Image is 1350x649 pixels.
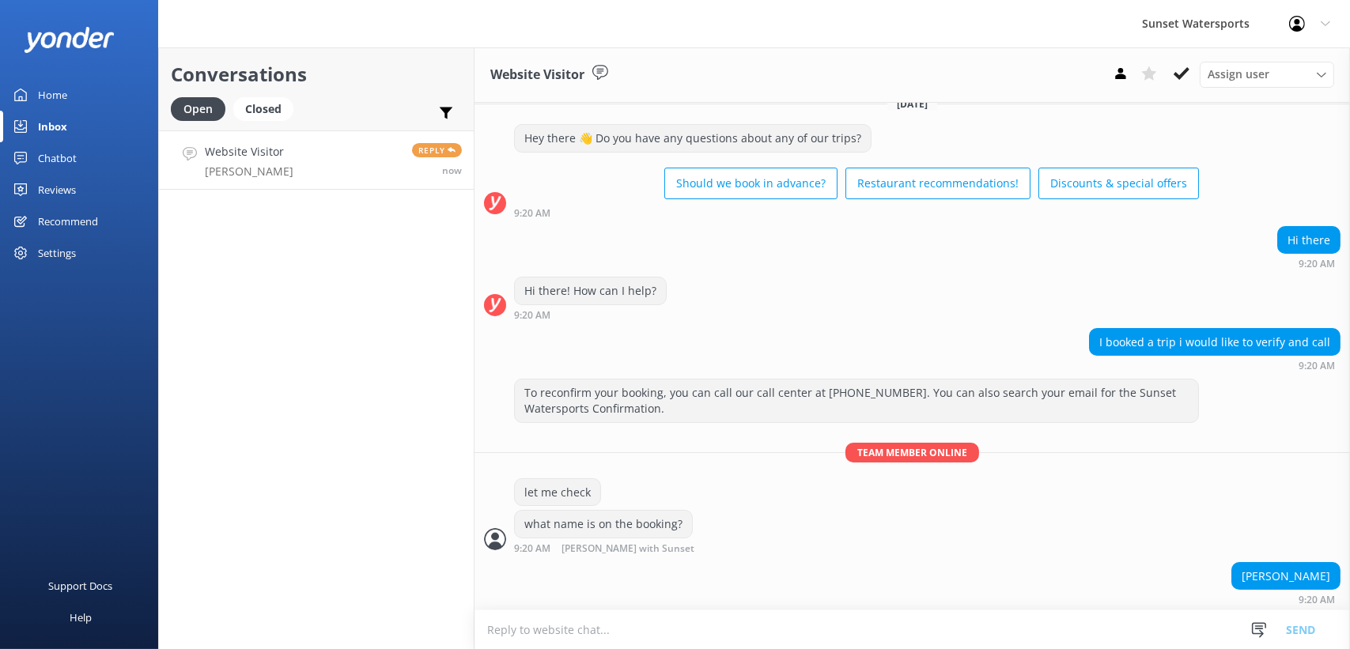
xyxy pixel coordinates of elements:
[205,143,293,160] h4: Website Visitor
[514,542,746,554] div: Sep 10 2025 08:20am (UTC -05:00) America/Cancun
[38,237,76,269] div: Settings
[514,309,667,320] div: Sep 10 2025 08:20am (UTC -05:00) America/Cancun
[38,142,77,174] div: Chatbot
[515,125,871,152] div: Hey there 👋 Do you have any questions about any of our trips?
[233,100,301,117] a: Closed
[38,206,98,237] div: Recommend
[514,207,1199,218] div: Sep 10 2025 08:20am (UTC -05:00) America/Cancun
[1208,66,1269,83] span: Assign user
[1200,62,1334,87] div: Assign User
[1090,329,1340,356] div: I booked a trip i would like to verify and call
[514,544,550,554] strong: 9:20 AM
[24,27,115,53] img: yonder-white-logo.png
[1038,168,1199,199] button: Discounts & special offers
[171,100,233,117] a: Open
[412,143,462,157] span: Reply
[515,479,600,506] div: let me check
[38,111,67,142] div: Inbox
[171,97,225,121] div: Open
[1299,595,1335,605] strong: 9:20 AM
[515,379,1198,421] div: To reconfirm your booking, you can call our call center at [PHONE_NUMBER]. You can also search yo...
[1299,259,1335,269] strong: 9:20 AM
[845,168,1030,199] button: Restaurant recommendations!
[887,97,937,111] span: [DATE]
[490,65,584,85] h3: Website Visitor
[205,164,293,179] p: [PERSON_NAME]
[38,79,67,111] div: Home
[233,97,293,121] div: Closed
[515,511,692,538] div: what name is on the booking?
[1231,594,1341,605] div: Sep 10 2025 08:20am (UTC -05:00) America/Cancun
[1278,227,1340,254] div: Hi there
[70,602,92,633] div: Help
[514,209,550,218] strong: 9:20 AM
[664,168,838,199] button: Should we book in advance?
[514,311,550,320] strong: 9:20 AM
[1299,361,1335,371] strong: 9:20 AM
[562,544,694,554] span: [PERSON_NAME] with Sunset
[1232,563,1340,590] div: [PERSON_NAME]
[49,570,113,602] div: Support Docs
[515,277,666,304] div: Hi there! How can I help?
[38,174,76,206] div: Reviews
[442,164,462,177] span: Sep 10 2025 08:20am (UTC -05:00) America/Cancun
[171,59,462,89] h2: Conversations
[845,443,979,462] span: Team member online
[1277,258,1341,269] div: Sep 10 2025 08:20am (UTC -05:00) America/Cancun
[159,130,474,190] a: Website Visitor[PERSON_NAME]Replynow
[1089,360,1341,371] div: Sep 10 2025 08:20am (UTC -05:00) America/Cancun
